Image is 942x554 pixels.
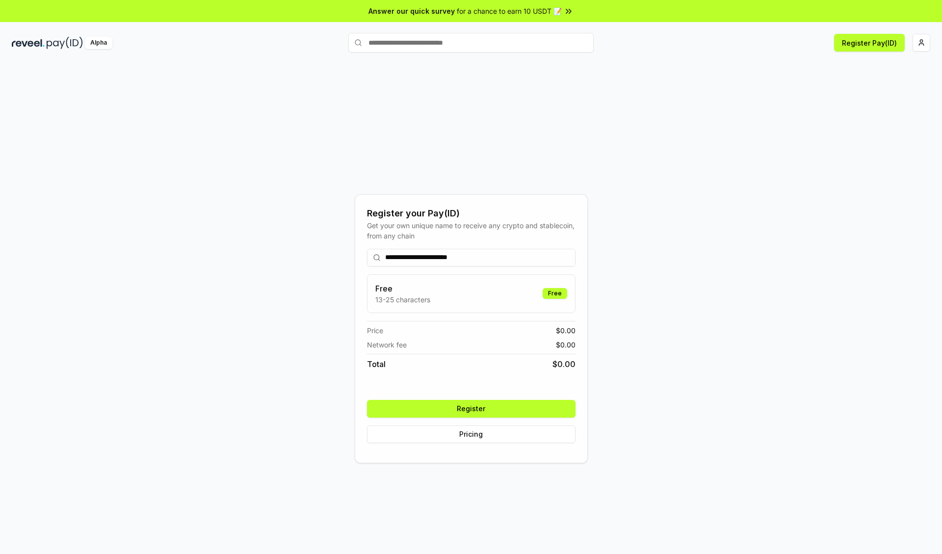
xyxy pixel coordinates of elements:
[834,34,905,52] button: Register Pay(ID)
[367,220,576,241] div: Get your own unique name to receive any crypto and stablecoin, from any chain
[543,288,567,299] div: Free
[12,37,45,49] img: reveel_dark
[47,37,83,49] img: pay_id
[556,340,576,350] span: $ 0.00
[85,37,112,49] div: Alpha
[375,294,430,305] p: 13-25 characters
[367,400,576,418] button: Register
[375,283,430,294] h3: Free
[367,207,576,220] div: Register your Pay(ID)
[367,425,576,443] button: Pricing
[367,325,383,336] span: Price
[367,358,386,370] span: Total
[556,325,576,336] span: $ 0.00
[552,358,576,370] span: $ 0.00
[457,6,562,16] span: for a chance to earn 10 USDT 📝
[367,340,407,350] span: Network fee
[368,6,455,16] span: Answer our quick survey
